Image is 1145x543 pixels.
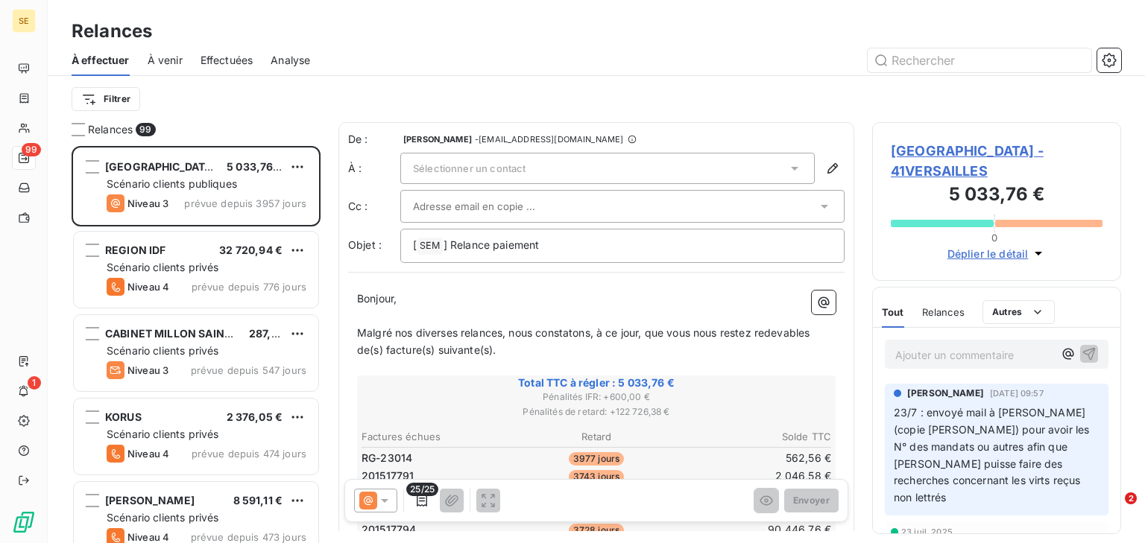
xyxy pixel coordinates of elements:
[72,87,140,111] button: Filtrer
[227,160,283,173] span: 5 033,76 €
[127,531,169,543] span: Niveau 4
[127,448,169,460] span: Niveau 4
[348,238,382,251] span: Objet :
[12,146,35,170] a: 99
[105,244,166,256] span: REGION IDF
[12,510,36,534] img: Logo LeanPay
[569,470,625,483] span: 3743 jours
[127,281,169,293] span: Niveau 4
[894,406,1093,504] span: 23/7 : envoyé mail à [PERSON_NAME] (copie [PERSON_NAME]) pour avoir les N° des mandats ou autres ...
[348,161,400,176] label: À :
[359,390,833,404] span: Pénalités IFR : + 600,00 €
[361,429,517,445] th: Factures échues
[72,53,130,68] span: À effectuer
[413,162,526,174] span: Sélectionner un contact
[362,451,412,466] span: RG-23014
[922,306,965,318] span: Relances
[357,326,813,356] span: Malgré nos diverses relances, nous constatons, à ce jour, que vous nous restez redevables de(s) f...
[475,135,623,144] span: - [EMAIL_ADDRESS][DOMAIN_NAME]
[417,238,442,255] span: SEM
[891,181,1103,211] h3: 5 033,76 €
[127,197,168,209] span: Niveau 3
[88,122,133,137] span: Relances
[359,405,833,419] span: Pénalités de retard : + 122 726,38 €
[271,53,310,68] span: Analyse
[868,48,1091,72] input: Rechercher
[991,232,997,244] span: 0
[105,160,216,173] span: [GEOGRAPHIC_DATA]
[891,141,1103,181] span: [GEOGRAPHIC_DATA] - 41VERSAILLES
[249,327,294,340] span: 287,69 €
[148,53,183,68] span: À venir
[413,238,417,251] span: [
[403,135,472,144] span: [PERSON_NAME]
[191,364,306,376] span: prévue depuis 547 jours
[72,18,152,45] h3: Relances
[406,483,438,496] span: 25/25
[1125,492,1137,504] span: 2
[107,511,218,524] span: Scénario clients privés
[359,375,833,390] span: Total TTC à régler : 5 033,76 €
[184,197,306,209] span: prévue depuis 3957 jours
[362,469,414,483] span: 201517791
[192,281,306,293] span: prévue depuis 776 jours
[362,522,416,537] span: 201517794
[676,521,832,538] td: 90 446,76 €
[676,468,832,484] td: 2 046,58 €
[1094,492,1130,528] iframe: Intercom live chat
[947,246,1029,261] span: Déplier le détail
[907,387,984,400] span: [PERSON_NAME]
[233,494,283,507] span: 8 591,11 €
[105,327,284,340] span: CABINET MILLON SAINT LAMBERT
[107,177,237,190] span: Scénario clients publiques
[413,195,573,217] input: Adresse email en copie ...
[72,146,321,543] div: grid
[569,452,625,466] span: 3977 jours
[107,428,218,440] span: Scénario clients privés
[943,245,1051,262] button: Déplier le détail
[901,527,953,536] span: 23 juil. 2025
[107,261,218,273] span: Scénario clients privés
[676,429,832,445] th: Solde TTC
[518,429,674,445] th: Retard
[136,123,155,136] span: 99
[22,143,41,156] span: 99
[357,292,397,305] span: Bonjour,
[348,199,400,214] label: Cc :
[982,300,1055,324] button: Autres
[444,238,540,251] span: ] Relance paiement
[990,389,1044,398] span: [DATE] 09:57
[28,376,41,390] span: 1
[348,132,400,147] span: De :
[219,244,283,256] span: 32 720,94 €
[105,494,195,507] span: [PERSON_NAME]
[191,531,306,543] span: prévue depuis 473 jours
[569,524,625,537] span: 3728 jours
[105,410,142,423] span: KORUS
[227,410,283,423] span: 2 376,05 €
[201,53,253,68] span: Effectuées
[882,306,904,318] span: Tout
[192,448,306,460] span: prévue depuis 474 jours
[127,364,168,376] span: Niveau 3
[12,9,36,33] div: SE
[676,450,832,466] td: 562,56 €
[107,344,218,357] span: Scénario clients privés
[784,489,839,512] button: Envoyer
